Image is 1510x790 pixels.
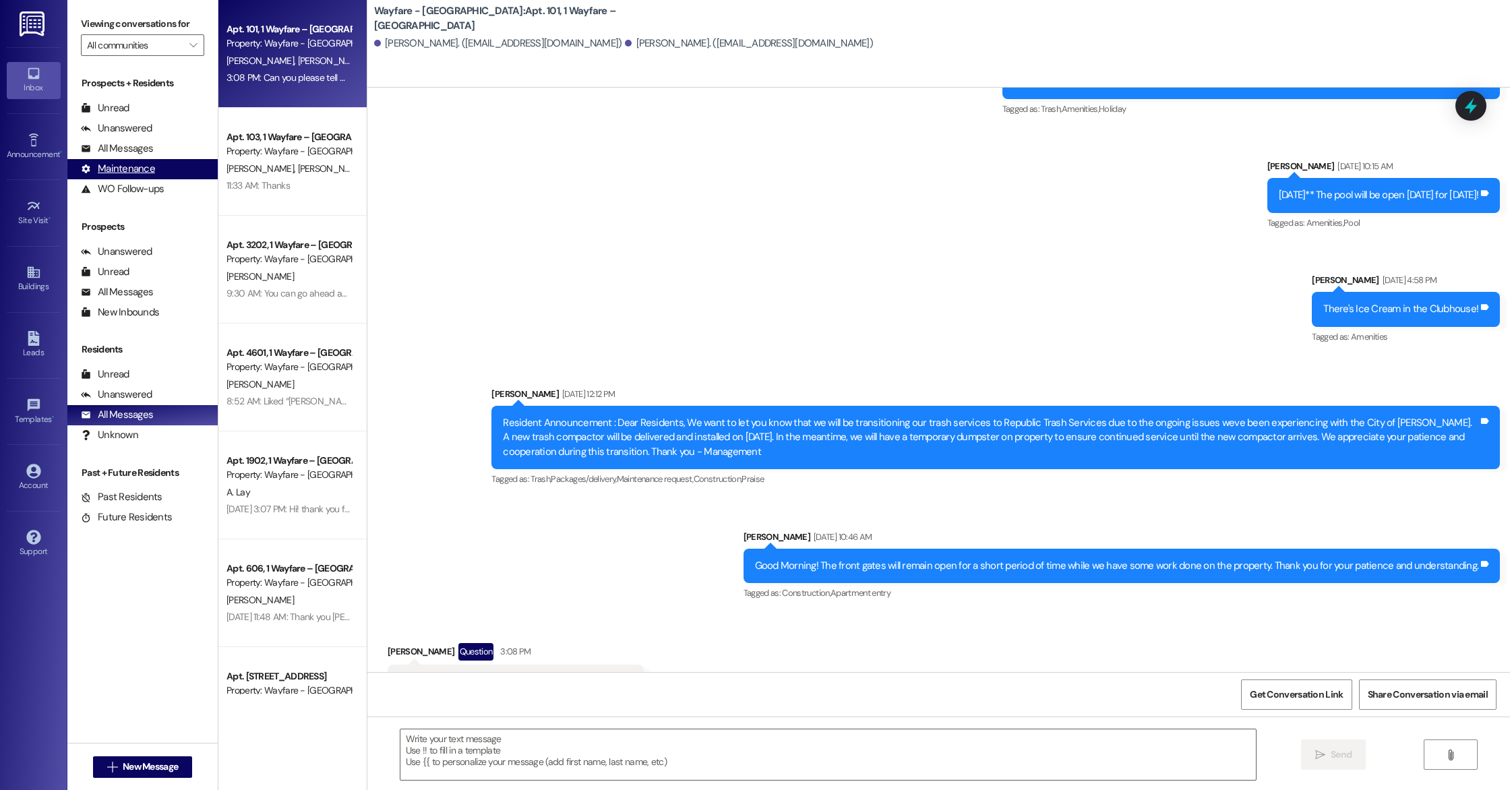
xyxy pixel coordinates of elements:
[831,587,890,599] span: Apartment entry
[189,40,197,51] i: 
[20,11,47,36] img: ResiDesk Logo
[227,55,298,67] span: [PERSON_NAME]
[227,360,351,374] div: Property: Wayfare - [GEOGRAPHIC_DATA]
[374,4,644,33] b: Wayfare - [GEOGRAPHIC_DATA]: Apt. 101, 1 Wayfare – [GEOGRAPHIC_DATA]
[1241,679,1352,710] button: Get Conversation Link
[1312,273,1500,292] div: [PERSON_NAME]
[1359,679,1497,710] button: Share Conversation via email
[1267,159,1500,178] div: [PERSON_NAME]
[81,245,152,259] div: Unanswered
[7,394,61,430] a: Templates •
[694,473,742,485] span: Construction ,
[227,576,351,590] div: Property: Wayfare - [GEOGRAPHIC_DATA]
[107,762,117,772] i: 
[227,287,1488,299] div: 9:30 AM: You can go ahead and put funds in your portal as a credit, and the system will automatic...
[81,101,129,115] div: Unread
[531,473,551,485] span: Trash ,
[67,76,218,90] div: Prospects + Residents
[297,162,365,175] span: [PERSON_NAME]
[227,162,298,175] span: [PERSON_NAME]
[744,530,1501,549] div: [PERSON_NAME]
[227,503,597,515] div: [DATE] 3:07 PM: Hi! thank you for letting us know, I notified [PERSON_NAME] about the situation.
[388,643,644,665] div: [PERSON_NAME]
[742,473,764,485] span: Praise
[81,305,159,320] div: New Inbounds
[60,148,62,157] span: •
[81,428,138,442] div: Unknown
[227,468,351,482] div: Property: Wayfare - [GEOGRAPHIC_DATA]
[81,162,155,176] div: Maintenance
[81,285,153,299] div: All Messages
[491,387,1500,406] div: [PERSON_NAME]
[81,510,172,524] div: Future Residents
[227,683,351,698] div: Property: Wayfare - [GEOGRAPHIC_DATA]
[7,261,61,297] a: Buildings
[458,643,494,660] div: Question
[81,388,152,402] div: Unanswered
[227,144,351,158] div: Property: Wayfare - [GEOGRAPHIC_DATA]
[67,220,218,234] div: Prospects
[227,594,294,606] span: [PERSON_NAME]
[1062,103,1099,115] span: Amenities ,
[1334,159,1393,173] div: [DATE] 10:15 AM
[1002,99,1501,119] div: Tagged as:
[227,346,351,360] div: Apt. 4601, 1 Wayfare – [GEOGRAPHIC_DATA]
[625,36,873,51] div: [PERSON_NAME]. ([EMAIL_ADDRESS][DOMAIN_NAME])
[81,490,162,504] div: Past Residents
[782,587,831,599] span: Construction ,
[1250,688,1343,702] span: Get Conversation Link
[67,342,218,357] div: Residents
[1301,739,1366,770] button: Send
[81,265,129,279] div: Unread
[1368,688,1488,702] span: Share Conversation via email
[374,36,622,51] div: [PERSON_NAME]. ([EMAIL_ADDRESS][DOMAIN_NAME])
[227,36,351,51] div: Property: Wayfare - [GEOGRAPHIC_DATA]
[810,530,872,544] div: [DATE] 10:46 AM
[81,142,153,156] div: All Messages
[1267,213,1500,233] div: Tagged as:
[497,644,531,659] div: 3:08 PM
[123,760,178,774] span: New Message
[1041,103,1061,115] span: Trash ,
[1312,327,1500,346] div: Tagged as:
[227,22,351,36] div: Apt. 101, 1 Wayfare – [GEOGRAPHIC_DATA]
[1099,103,1126,115] span: Holiday
[7,195,61,231] a: Site Visit •
[1351,331,1387,342] span: Amenities
[227,270,294,282] span: [PERSON_NAME]
[1331,748,1352,762] span: Send
[49,214,51,223] span: •
[227,71,466,84] div: 3:08 PM: Can you please tell me what time our sprinklers run?
[227,179,290,191] div: 11:33 AM: Thanks
[227,378,294,390] span: [PERSON_NAME]
[81,182,164,196] div: WO Follow-ups
[744,583,1501,603] div: Tagged as:
[617,473,694,485] span: Maintenance request ,
[1445,750,1455,760] i: 
[491,469,1500,489] div: Tagged as:
[7,460,61,496] a: Account
[297,55,365,67] span: [PERSON_NAME]
[81,408,153,422] div: All Messages
[227,454,351,468] div: Apt. 1902, 1 Wayfare – [GEOGRAPHIC_DATA]
[52,413,54,422] span: •
[1315,750,1325,760] i: 
[227,669,351,683] div: Apt. [STREET_ADDRESS]
[227,486,250,498] span: A. Lay
[1379,273,1437,287] div: [DATE] 4:58 PM
[87,34,183,56] input: All communities
[551,473,616,485] span: Packages/delivery ,
[81,13,204,34] label: Viewing conversations for
[81,121,152,135] div: Unanswered
[503,416,1478,459] div: Resident Announcement : Dear Residents, We want to let you know that we will be transitioning our...
[67,466,218,480] div: Past + Future Residents
[559,387,615,401] div: [DATE] 12:12 PM
[1323,302,1478,316] div: There's Ice Cream in the Clubhouse!
[7,327,61,363] a: Leads
[227,130,351,144] div: Apt. 103, 1 Wayfare – [GEOGRAPHIC_DATA]
[227,561,351,576] div: Apt. 606, 1 Wayfare – [GEOGRAPHIC_DATA]
[755,559,1479,573] div: Good Morning! The front gates will remain open for a short period of time while we have some work...
[1279,188,1478,202] div: [DATE]** The pool will be open [DATE] for [DATE]!
[7,526,61,562] a: Support
[227,252,351,266] div: Property: Wayfare - [GEOGRAPHIC_DATA]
